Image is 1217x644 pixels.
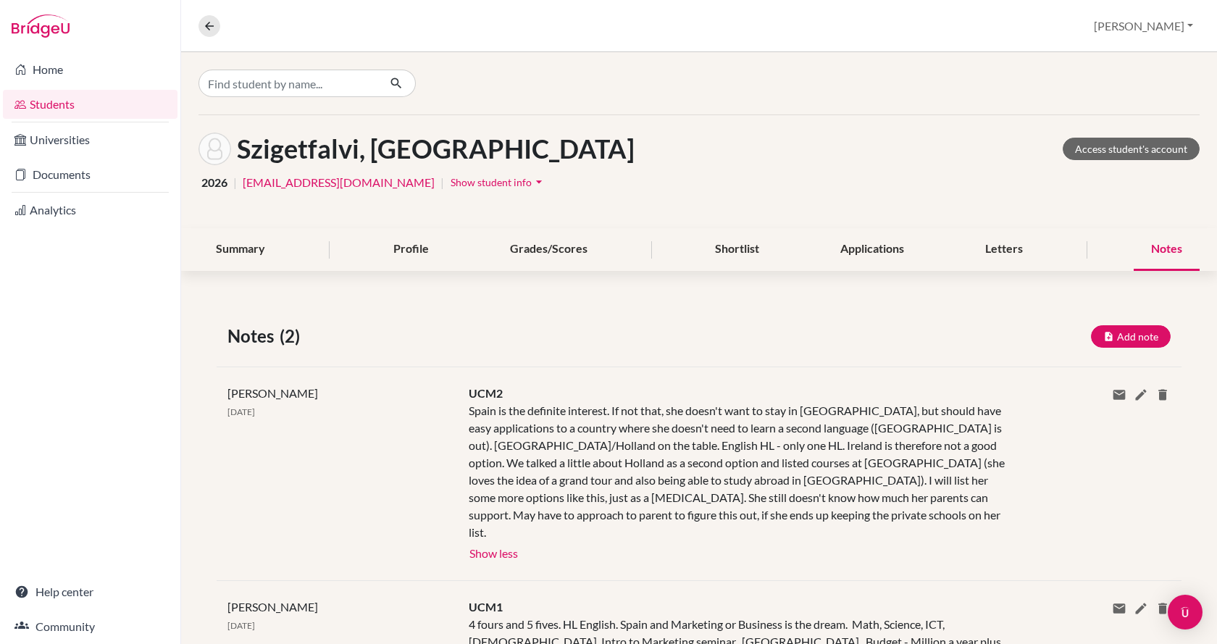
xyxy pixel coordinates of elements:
[1134,228,1200,271] div: Notes
[1091,325,1171,348] button: Add note
[3,160,177,189] a: Documents
[1087,12,1200,40] button: [PERSON_NAME]
[3,196,177,225] a: Analytics
[198,133,231,165] img: Szintia Szigetfalvi's avatar
[227,406,255,417] span: [DATE]
[376,228,446,271] div: Profile
[198,228,283,271] div: Summary
[201,174,227,191] span: 2026
[493,228,605,271] div: Grades/Scores
[451,176,532,188] span: Show student info
[3,577,177,606] a: Help center
[1168,595,1203,630] div: Open Intercom Messenger
[243,174,435,191] a: [EMAIL_ADDRESS][DOMAIN_NAME]
[3,55,177,84] a: Home
[227,386,318,400] span: [PERSON_NAME]
[237,133,635,164] h1: Szigetfalvi, [GEOGRAPHIC_DATA]
[968,228,1040,271] div: Letters
[1063,138,1200,160] a: Access student's account
[450,171,547,193] button: Show student infoarrow_drop_down
[469,402,1010,541] div: Spain is the definite interest. If not that, she doesn't want to stay in [GEOGRAPHIC_DATA], but s...
[469,386,503,400] span: UCM2
[823,228,921,271] div: Applications
[440,174,444,191] span: |
[12,14,70,38] img: Bridge-U
[280,323,306,349] span: (2)
[532,175,546,189] i: arrow_drop_down
[227,323,280,349] span: Notes
[227,600,318,614] span: [PERSON_NAME]
[233,174,237,191] span: |
[469,541,519,563] button: Show less
[227,620,255,631] span: [DATE]
[3,125,177,154] a: Universities
[198,70,378,97] input: Find student by name...
[3,90,177,119] a: Students
[698,228,777,271] div: Shortlist
[469,600,503,614] span: UCM1
[3,612,177,641] a: Community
